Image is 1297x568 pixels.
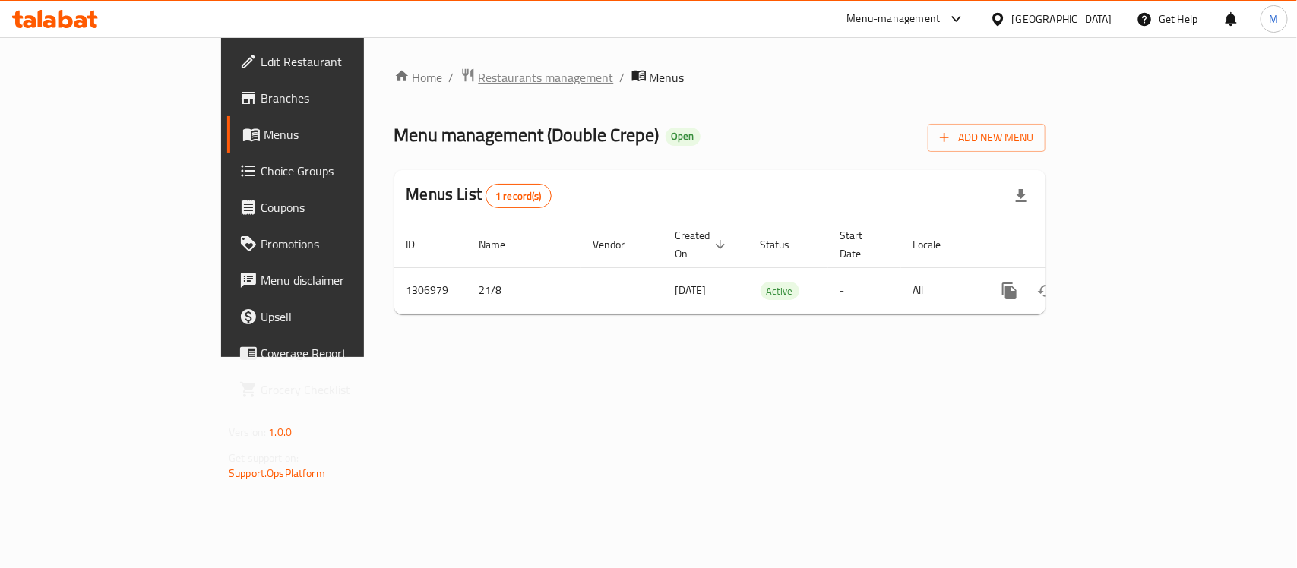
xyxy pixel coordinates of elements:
div: Active [761,282,799,300]
span: Choice Groups [261,162,425,180]
span: Menu disclaimer [261,271,425,289]
span: Name [479,235,526,254]
th: Actions [979,222,1150,268]
div: Menu-management [847,10,941,28]
a: Promotions [227,226,438,262]
a: Grocery Checklist [227,371,438,408]
div: Total records count [486,184,552,208]
a: Branches [227,80,438,116]
span: Created On [675,226,730,263]
a: Edit Restaurant [227,43,438,80]
li: / [449,68,454,87]
span: Get support on: [229,448,299,468]
a: Coverage Report [227,335,438,371]
td: 21/8 [467,267,581,314]
span: Status [761,235,810,254]
span: Upsell [261,308,425,326]
span: Menus [650,68,685,87]
span: Open [666,130,701,143]
button: Change Status [1028,273,1064,309]
td: All [901,267,979,314]
a: Upsell [227,298,438,335]
span: [DATE] [675,280,707,300]
span: Branches [261,89,425,107]
span: Locale [913,235,961,254]
span: Coupons [261,198,425,216]
table: enhanced table [394,222,1150,314]
span: M [1270,11,1279,27]
span: ID [406,235,435,254]
div: Export file [1003,178,1039,214]
div: [GEOGRAPHIC_DATA] [1012,11,1112,27]
span: Version: [229,422,266,442]
a: Menus [227,116,438,153]
span: 1 record(s) [486,189,551,204]
td: - [828,267,901,314]
h2: Menus List [406,183,552,208]
li: / [620,68,625,87]
span: Promotions [261,235,425,253]
a: Support.OpsPlatform [229,463,325,483]
span: Coverage Report [261,344,425,362]
button: more [992,273,1028,309]
span: Edit Restaurant [261,52,425,71]
span: Menus [264,125,425,144]
button: Add New Menu [928,124,1046,152]
a: Coupons [227,189,438,226]
a: Restaurants management [460,68,614,87]
span: Grocery Checklist [261,380,425,399]
div: Open [666,128,701,146]
a: Menu disclaimer [227,262,438,298]
span: 1.0.0 [268,422,292,442]
nav: breadcrumb [394,68,1046,87]
span: Add New Menu [940,128,1033,147]
span: Menu management ( Double Crepe ) [394,118,660,152]
span: Active [761,282,799,300]
span: Start Date [840,226,883,263]
span: Vendor [593,235,645,254]
span: Restaurants management [479,68,614,87]
a: Choice Groups [227,153,438,189]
